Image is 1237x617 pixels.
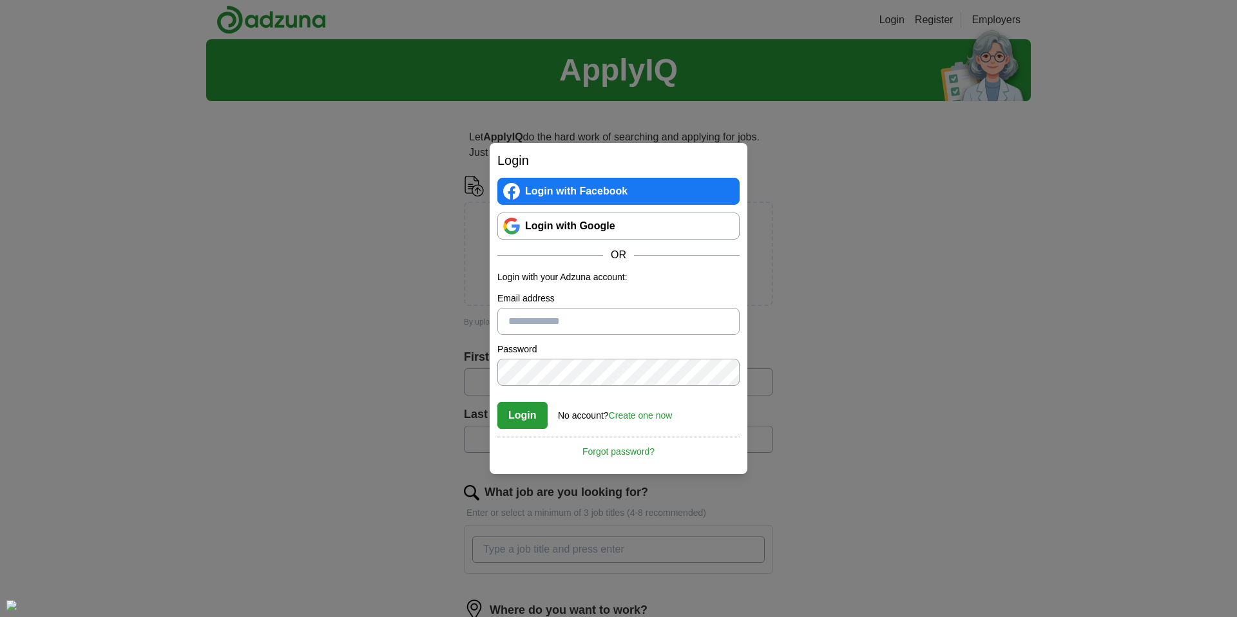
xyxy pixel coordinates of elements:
a: Login with Facebook [497,178,740,205]
div: Cookie consent button [6,600,17,611]
label: Email address [497,292,740,305]
button: Login [497,402,548,429]
img: Cookie%20settings [6,600,17,611]
h2: Login [497,151,740,170]
div: No account? [558,401,672,422]
a: Forgot password? [497,437,740,459]
a: Login with Google [497,213,740,240]
label: Password [497,343,740,356]
a: Create one now [609,410,673,421]
span: OR [603,247,634,263]
p: Login with your Adzuna account: [497,271,740,284]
